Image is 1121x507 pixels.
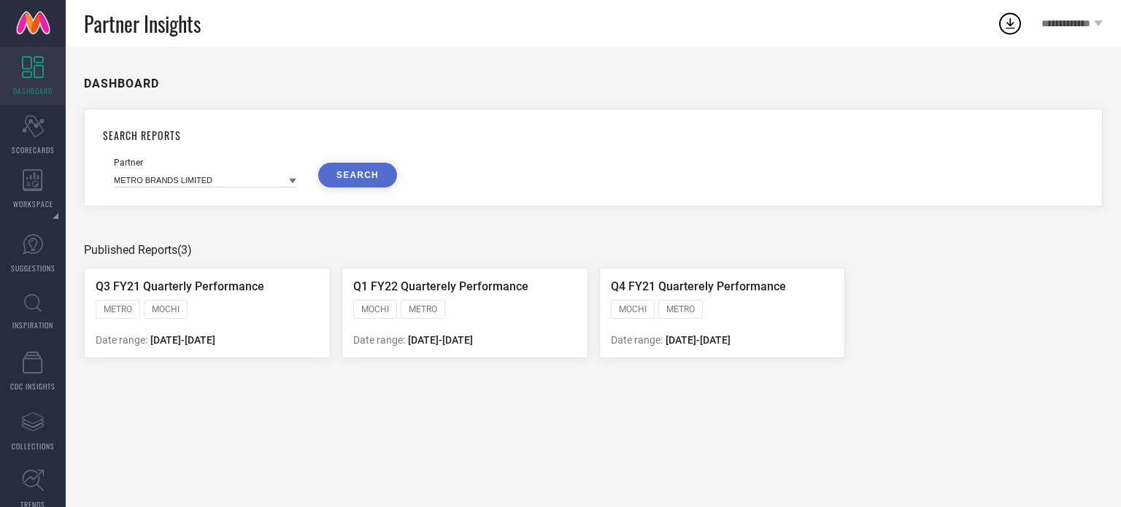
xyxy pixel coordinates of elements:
[361,304,389,314] span: MOCHI
[611,279,786,293] span: Q4 FY21 Quarterely Performance
[409,304,437,314] span: METRO
[96,279,264,293] span: Q3 FY21 Quarterly Performance
[997,10,1023,36] div: Open download list
[114,158,296,168] div: Partner
[318,163,397,187] button: SEARCH
[11,263,55,274] span: SUGGESTIONS
[84,77,159,90] h1: DASHBOARD
[150,334,215,346] span: [DATE] - [DATE]
[84,9,201,39] span: Partner Insights
[84,243,1103,257] div: Published Reports (3)
[13,198,53,209] span: WORKSPACE
[10,381,55,392] span: CDC INSIGHTS
[12,441,55,452] span: COLLECTIONS
[104,304,132,314] span: METRO
[96,334,147,346] span: Date range:
[353,334,405,346] span: Date range:
[12,144,55,155] span: SCORECARDS
[408,334,473,346] span: [DATE] - [DATE]
[353,279,528,293] span: Q1 FY22 Quarterely Performance
[12,320,53,330] span: INSPIRATION
[666,304,695,314] span: METRO
[666,334,731,346] span: [DATE] - [DATE]
[619,304,647,314] span: MOCHI
[611,334,663,346] span: Date range:
[103,128,1084,143] h1: SEARCH REPORTS
[13,85,53,96] span: DASHBOARD
[152,304,180,314] span: MOCHI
